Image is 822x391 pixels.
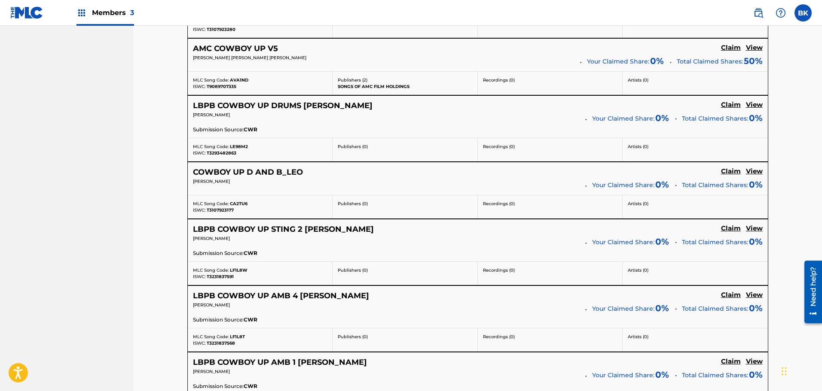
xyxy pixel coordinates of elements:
[193,144,229,149] span: MLC Song Code:
[483,333,617,340] p: Recordings ( 0 )
[746,224,763,234] a: View
[483,77,617,83] p: Recordings ( 0 )
[750,4,767,21] a: Public Search
[682,114,748,123] span: Total Claimed Shares:
[628,333,763,340] p: Artists ( 0 )
[193,84,205,89] span: ISWC:
[655,178,669,191] span: 0 %
[193,224,374,234] h5: LBPB COWBOY UP STING 2 LEO
[628,77,763,83] p: Artists ( 0 )
[193,207,205,213] span: ISWC:
[338,267,472,273] p: Publishers ( 0 )
[794,4,812,21] div: User Menu
[193,382,244,390] span: Submission Source:
[338,333,472,340] p: Publishers ( 0 )
[338,83,472,90] p: SONGS OF AMC FILM HOLDINGS
[193,249,244,257] span: Submission Source:
[207,27,235,32] span: T3107923280
[721,101,741,109] h5: Claim
[193,77,229,83] span: MLC Song Code:
[655,112,669,124] span: 0 %
[746,167,763,176] h5: View
[338,77,472,83] p: Publishers ( 2 )
[193,340,205,346] span: ISWC:
[628,143,763,150] p: Artists ( 0 )
[244,382,257,390] span: CWR
[592,371,654,380] span: Your Claimed Share:
[753,8,764,18] img: search
[782,358,787,384] div: Drag
[655,302,669,315] span: 0 %
[749,368,763,381] span: 0%
[749,178,763,191] span: 0%
[193,334,229,339] span: MLC Song Code:
[779,350,822,391] iframe: Chat Widget
[92,8,134,18] span: Members
[193,27,205,32] span: ISWC:
[10,6,43,19] img: MLC Logo
[483,267,617,273] p: Recordings ( 0 )
[682,181,748,190] span: Total Claimed Shares:
[207,274,234,279] span: T3231837591
[338,200,472,207] p: Publishers ( 0 )
[592,304,654,313] span: Your Claimed Share:
[746,101,763,110] a: View
[746,358,763,366] h5: View
[682,371,748,380] span: Total Claimed Shares:
[655,368,669,381] span: 0 %
[483,200,617,207] p: Recordings ( 0 )
[721,291,741,299] h5: Claim
[244,316,257,324] span: CWR
[721,224,741,233] h5: Claim
[592,181,654,190] span: Your Claimed Share:
[746,358,763,367] a: View
[193,101,373,111] h5: LBPB COWBOY UP DRUMS LEO
[746,291,763,299] h5: View
[193,126,244,133] span: Submission Source:
[193,302,230,308] span: [PERSON_NAME]
[207,207,234,213] span: T3107923177
[193,150,205,156] span: ISWC:
[682,304,748,313] span: Total Claimed Shares:
[193,291,369,301] h5: LBPB COWBOY UP AMB 4 LEO
[772,4,789,21] div: Help
[655,235,669,248] span: 0 %
[798,257,822,326] iframe: Resource Center
[746,224,763,233] h5: View
[230,77,248,83] span: AVA1ND
[721,167,741,176] h5: Claim
[721,44,741,52] h5: Claim
[230,144,248,149] span: LE98M2
[193,179,230,184] span: [PERSON_NAME]
[207,84,236,89] span: T9089707335
[193,44,278,54] h5: AMC COWBOY UP V5
[244,126,257,133] span: CWR
[230,201,248,206] span: CA2TU6
[193,167,303,177] h5: COWBOY UP D AND B_LEO
[193,112,230,118] span: [PERSON_NAME]
[650,55,664,67] span: 0 %
[592,114,654,123] span: Your Claimed Share:
[207,150,236,156] span: T3293482863
[193,267,229,273] span: MLC Song Code:
[744,55,763,67] span: 50 %
[338,143,472,150] p: Publishers ( 0 )
[746,44,763,53] a: View
[682,238,748,247] span: Total Claimed Shares:
[746,291,763,300] a: View
[193,274,205,279] span: ISWC:
[587,57,649,66] span: Your Claimed Share:
[130,9,134,17] span: 3
[749,112,763,124] span: 0%
[677,58,743,65] span: Total Claimed Shares:
[193,236,230,241] span: [PERSON_NAME]
[628,267,763,273] p: Artists ( 0 )
[193,201,229,206] span: MLC Song Code:
[749,302,763,315] span: 0%
[76,8,87,18] img: Top Rightsholders
[230,267,248,273] span: LF1L8W
[721,358,741,366] h5: Claim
